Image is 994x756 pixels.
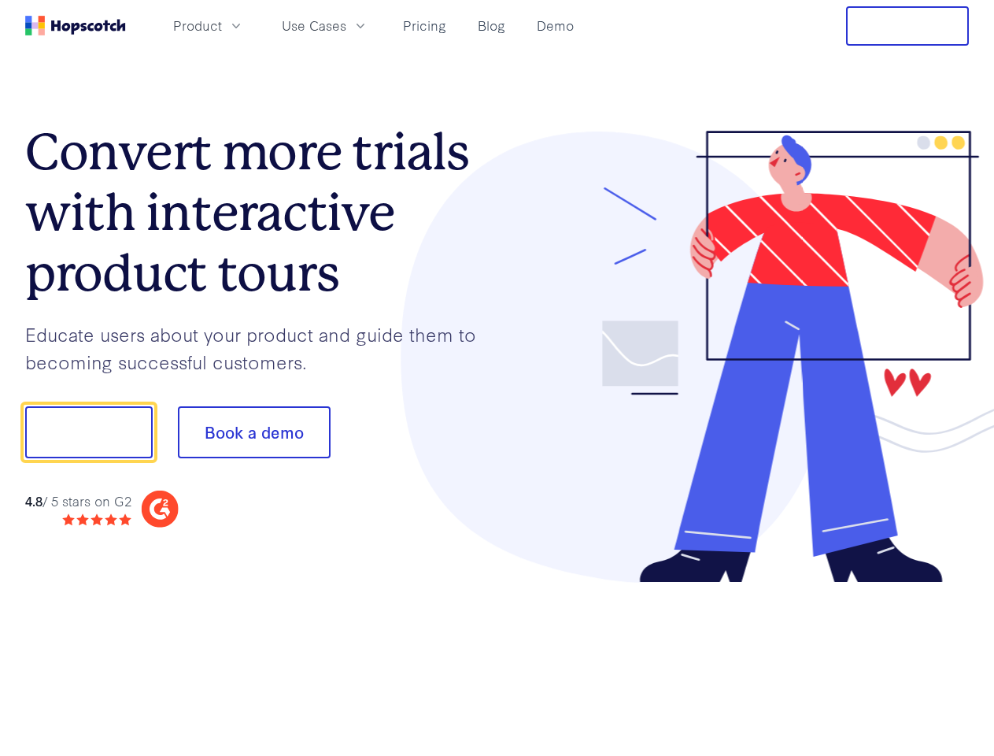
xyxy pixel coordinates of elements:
div: / 5 stars on G2 [25,491,131,511]
button: Book a demo [178,406,331,458]
button: Free Trial [846,6,969,46]
button: Show me! [25,406,153,458]
span: Product [173,16,222,35]
span: Use Cases [282,16,346,35]
a: Pricing [397,13,453,39]
strong: 4.8 [25,491,42,510]
a: Blog [471,13,512,39]
button: Use Cases [272,13,378,39]
p: Educate users about your product and guide them to becoming successful customers. [25,321,497,375]
button: Product [164,13,253,39]
h1: Convert more trials with interactive product tours [25,122,497,303]
a: Demo [530,13,580,39]
a: Home [25,16,126,35]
